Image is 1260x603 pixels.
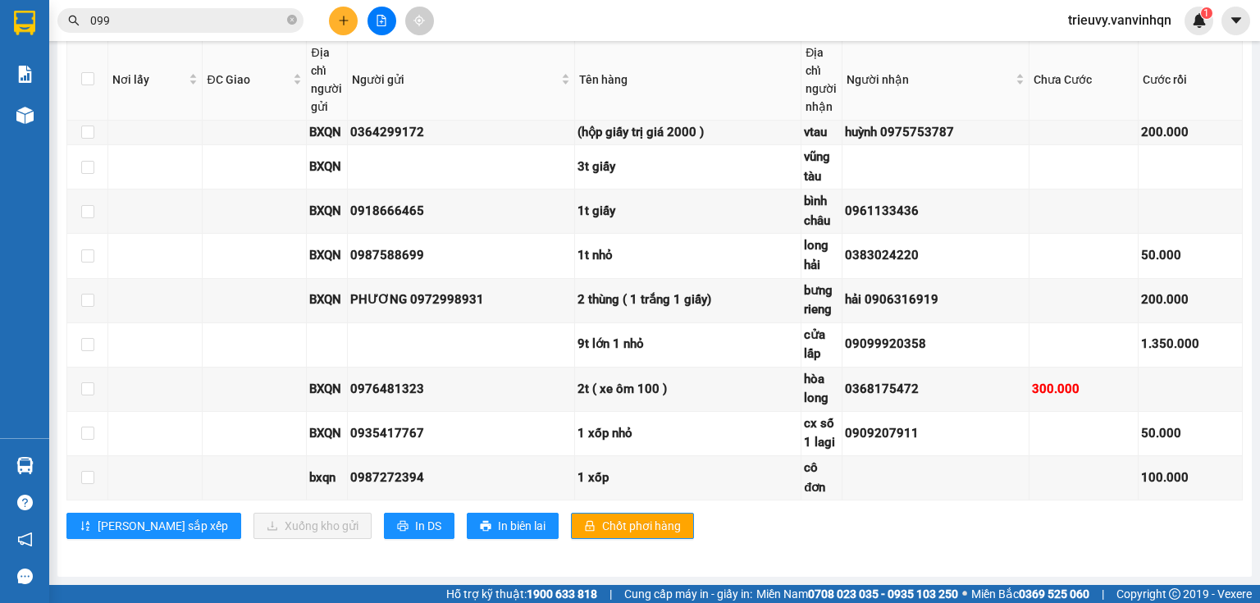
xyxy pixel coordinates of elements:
div: long hải [804,236,839,275]
div: BXQN [309,380,345,400]
button: printerIn DS [384,513,454,539]
span: | [609,585,612,603]
button: file-add [367,7,396,35]
img: logo [7,45,43,121]
span: close-circle [287,15,297,25]
div: 50.000 [1141,246,1239,266]
span: In DS [415,517,441,535]
div: PHƯƠNG 0972998931 [350,290,571,310]
div: 09099920358 [845,335,1026,354]
div: hải 0906316919 [845,290,1026,310]
div: bxqn [309,468,345,488]
span: Miền Bắc [971,585,1089,603]
div: BXQN [309,290,345,310]
div: 1t nhỏ [577,246,798,266]
div: 0918666465 [350,202,571,222]
div: 0383024220 [845,246,1026,266]
div: cửa lấp [804,326,839,364]
button: plus [329,7,358,35]
span: notification [17,532,33,547]
span: lock [584,520,596,533]
span: trieuvy.vanvinhqn [1055,10,1185,30]
div: 2t ( xe ôm 100 ) [577,380,798,400]
div: 0935417767 [350,424,571,444]
div: huỳnh 0975753787 [845,123,1026,143]
span: search [68,15,80,26]
div: 300.000 [1032,380,1135,400]
span: Người gửi [352,71,557,89]
span: ⚪️ [962,591,967,597]
div: hòa long [804,370,839,409]
strong: [PERSON_NAME] ([PERSON_NAME][GEOGRAPHIC_DATA][PERSON_NAME]) [46,13,258,101]
th: Cước rồi [1139,39,1243,121]
span: printer [397,520,409,533]
img: logo-vxr [14,11,35,35]
div: 2 thùng ( 1 trắng 1 giấy) [577,290,798,310]
span: copyright [1169,588,1180,600]
span: printer [480,520,491,533]
span: In biên lai [498,517,546,535]
img: icon-new-feature [1192,13,1207,28]
span: | [1102,585,1104,603]
div: 50.000 [1141,424,1239,444]
div: 9t lớn 1 nhỏ [577,335,798,354]
span: question-circle [17,495,33,510]
div: cô đơn [804,459,839,497]
span: 1 [1203,7,1209,19]
span: Cung cấp máy in - giấy in: [624,585,752,603]
div: 1 xốp nhỏ [577,424,798,444]
div: 200.000 [1141,123,1239,143]
span: Người nhận [847,71,1012,89]
div: 0961133436 [845,202,1026,222]
span: message [17,569,33,584]
button: downloadXuống kho gửi [253,513,372,539]
div: 200.000 [1141,290,1239,310]
div: vũng tàu [804,148,839,186]
div: 100.000 [1141,468,1239,488]
span: Hỗ trợ kỹ thuật: [446,585,597,603]
div: BXQN [309,424,345,444]
img: warehouse-icon [16,107,34,124]
img: warehouse-icon [16,457,34,474]
button: caret-down [1221,7,1250,35]
div: BXQN [309,158,345,177]
img: solution-icon [16,66,34,83]
button: sort-ascending[PERSON_NAME] sắp xếp [66,513,241,539]
sup: 1 [1201,7,1212,19]
strong: Tổng đài hỗ trợ: 0914 113 973 - 0982 113 973 - 0919 113 973 - [60,104,244,135]
div: BXQN [309,123,345,143]
button: lockChốt phơi hàng [571,513,694,539]
span: [PERSON_NAME] sắp xếp [98,517,228,535]
strong: 1900 633 818 [527,587,597,601]
th: Chưa Cước [1029,39,1139,121]
span: Chốt phơi hàng [602,517,681,535]
div: 0976481323 [350,380,571,400]
button: printerIn biên lai [467,513,559,539]
div: vtau [804,123,839,143]
div: bưng rieng [804,281,839,320]
div: 1.350.000 [1141,335,1239,354]
span: aim [413,15,425,26]
span: ĐC Giao [207,71,290,89]
span: file-add [376,15,387,26]
div: 0987588699 [350,246,571,266]
button: aim [405,7,434,35]
strong: 0708 023 035 - 0935 103 250 [808,587,958,601]
div: 1t giấy [577,202,798,222]
div: bình châu [804,192,839,231]
span: Miền Nam [756,585,958,603]
div: cx số 1 lagi [804,414,839,453]
div: 0364299172 [350,123,571,143]
th: Tên hàng [575,39,801,121]
span: Nơi lấy [112,71,185,89]
div: (hộp giấy trị giá 2000 ) [577,123,798,143]
span: sort-ascending [80,520,91,533]
div: 0368175472 [845,380,1026,400]
div: 0909207911 [845,424,1026,444]
div: 3t giấy [577,158,798,177]
input: Tìm tên, số ĐT hoặc mã đơn [90,11,284,30]
span: close-circle [287,13,297,29]
div: BXQN [309,246,345,266]
div: 0987272394 [350,468,571,488]
span: plus [338,15,349,26]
